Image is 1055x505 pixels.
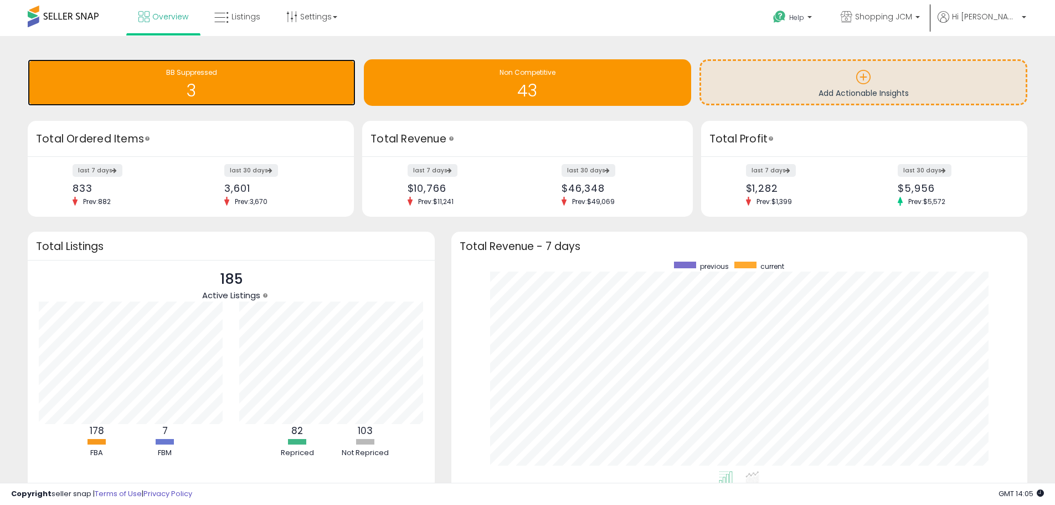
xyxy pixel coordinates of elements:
span: previous [700,262,729,271]
label: last 7 days [746,164,796,177]
div: $46,348 [562,182,673,194]
h1: 3 [33,81,350,100]
div: Tooltip anchor [260,290,270,300]
div: $1,282 [746,182,856,194]
a: Help [764,2,823,36]
span: Prev: 3,670 [229,197,273,206]
h3: Total Ordered Items [36,131,346,147]
p: 185 [202,269,260,290]
span: BB Suppressed [166,68,217,77]
label: last 7 days [408,164,457,177]
span: Listings [231,11,260,22]
h3: Total Profit [709,131,1019,147]
span: Prev: $5,572 [903,197,951,206]
b: 103 [358,424,373,437]
label: last 30 days [898,164,951,177]
strong: Copyright [11,488,52,499]
span: Shopping JCM [855,11,912,22]
label: last 30 days [224,164,278,177]
div: FBA [64,448,130,458]
span: Prev: $1,399 [751,197,797,206]
div: $10,766 [408,182,519,194]
h3: Total Listings [36,242,426,251]
span: Hi [PERSON_NAME] [952,11,1018,22]
div: Tooltip anchor [766,134,776,144]
div: Tooltip anchor [142,134,152,144]
span: Prev: 882 [78,197,116,206]
label: last 30 days [562,164,615,177]
h3: Total Revenue [370,131,685,147]
span: Non Competitive [500,68,555,77]
b: 178 [90,424,104,437]
a: Privacy Policy [143,488,192,499]
div: seller snap | | [11,489,192,499]
span: Prev: $11,241 [413,197,459,206]
a: Add Actionable Insights [701,61,1026,104]
a: Hi [PERSON_NAME] [938,11,1026,36]
i: Get Help [773,10,786,24]
b: 82 [291,424,303,437]
div: 3,601 [224,182,334,194]
b: 7 [162,424,168,437]
span: Active Listings [202,289,260,301]
div: FBM [132,448,198,458]
label: last 7 days [73,164,122,177]
a: Terms of Use [95,488,142,499]
span: current [760,262,784,271]
h1: 43 [369,81,686,100]
div: Not Repriced [332,448,399,458]
h3: Total Revenue - 7 days [460,242,1019,251]
div: 833 [73,182,183,194]
a: Non Competitive 43 [364,59,692,106]
div: Tooltip anchor [446,134,456,144]
span: Add Actionable Insights [819,88,909,99]
div: Repriced [264,448,331,458]
a: BB Suppressed 3 [28,59,356,106]
span: Help [789,13,804,22]
span: Overview [152,11,188,22]
span: Prev: $49,069 [567,197,620,206]
div: $5,956 [898,182,1008,194]
span: 2025-08-11 14:05 GMT [999,488,1044,499]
